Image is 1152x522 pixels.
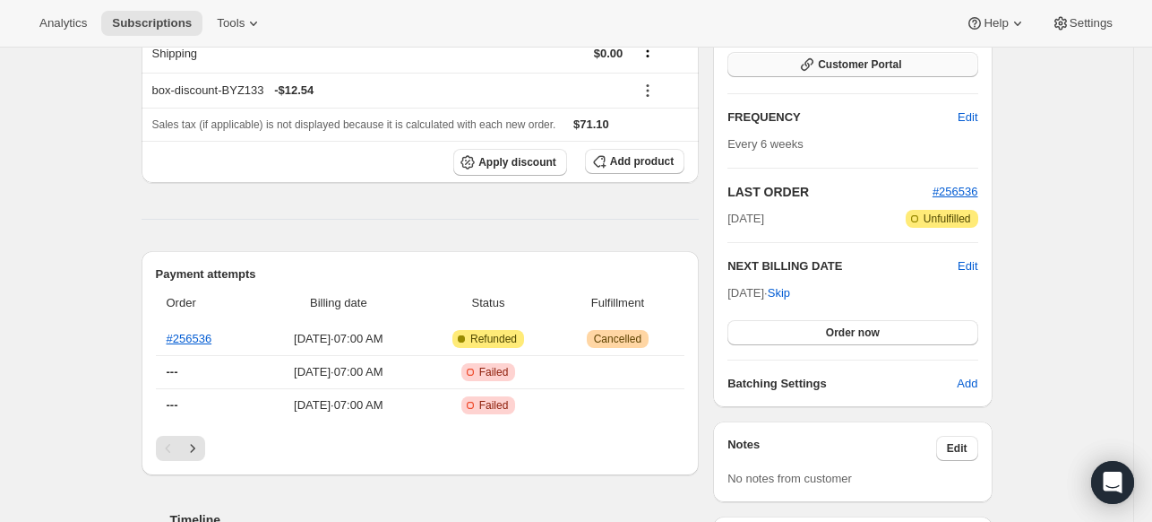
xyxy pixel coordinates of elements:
div: box-discount-BYZ133 [152,82,623,100]
span: Add [957,375,977,393]
span: Edit [958,109,977,126]
button: Edit [936,436,978,461]
div: Open Intercom Messenger [1091,461,1134,504]
span: Apply discount [478,155,556,170]
span: Skip [768,284,790,302]
button: Skip [757,279,801,308]
span: Status [426,294,550,312]
span: [DATE] [727,210,764,228]
button: Order now [727,320,977,345]
button: Settings [1041,11,1123,36]
button: Next [180,436,205,461]
span: Analytics [39,16,87,30]
h2: NEXT BILLING DATE [727,257,958,275]
nav: Pagination [156,436,685,461]
span: Subscriptions [112,16,192,30]
h2: LAST ORDER [727,183,933,201]
button: Analytics [29,11,98,36]
h2: FREQUENCY [727,109,958,126]
span: No notes from customer [727,472,852,485]
span: Sales tax (if applicable) is not displayed because it is calculated with each new order. [152,118,556,131]
span: Failed [479,398,509,413]
button: Shipping actions [633,41,662,61]
th: Order [156,283,257,323]
h6: Batching Settings [727,375,957,393]
span: Add product [610,154,674,169]
span: --- [167,365,178,378]
button: #256536 [933,183,978,201]
span: Edit [947,441,967,456]
span: Help [984,16,1008,30]
button: Customer Portal [727,52,977,77]
button: Edit [958,257,977,275]
h3: Notes [727,436,936,461]
button: Add product [585,149,684,174]
th: Shipping [142,33,340,73]
span: Tools [217,16,245,30]
span: Fulfillment [562,294,675,312]
button: Add [946,370,988,398]
span: Settings [1070,16,1113,30]
span: - $12.54 [274,82,314,100]
span: Failed [479,365,509,379]
span: --- [167,398,178,412]
a: #256536 [933,185,978,198]
h2: Payment attempts [156,265,685,283]
button: Help [955,11,1036,36]
span: Order now [826,326,880,340]
span: Every 6 weeks [727,137,804,151]
button: Tools [206,11,273,36]
span: $71.10 [573,117,609,131]
span: [DATE] · 07:00 AM [262,396,415,414]
span: $0.00 [594,47,623,60]
span: [DATE] · 07:00 AM [262,330,415,348]
span: Customer Portal [818,57,901,72]
span: Unfulfilled [924,212,971,226]
button: Subscriptions [101,11,202,36]
button: Edit [947,103,988,132]
span: [DATE] · 07:00 AM [262,363,415,381]
button: Apply discount [453,149,567,176]
span: Refunded [470,332,517,346]
a: #256536 [167,332,212,345]
span: [DATE] · [727,286,790,300]
span: Cancelled [594,332,641,346]
span: Billing date [262,294,415,312]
